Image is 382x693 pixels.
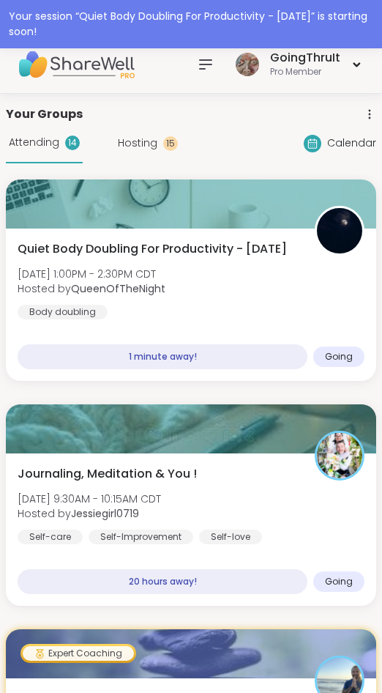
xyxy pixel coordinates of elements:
[18,305,108,319] div: Body doubling
[18,506,161,521] span: Hosted by
[163,136,178,151] div: 15
[71,506,139,521] b: Jessiegirl0719
[18,267,165,281] span: [DATE] 1:00PM - 2:30PM CDT
[18,39,135,90] img: ShareWell Nav Logo
[317,433,362,478] img: Jessiegirl0719
[18,465,197,483] span: Journaling, Meditation & You !
[23,646,134,661] div: Expert Coaching
[325,576,353,588] span: Going
[18,240,287,258] span: Quiet Body Doubling For Productivity - [DATE]
[18,569,307,594] div: 20 hours away!
[6,105,83,123] span: Your Groups
[18,344,307,369] div: 1 minute away!
[327,136,376,151] span: Calendar
[18,281,165,296] span: Hosted by
[270,50,340,66] div: GoingThruIt
[236,53,259,76] img: GoingThruIt
[89,530,193,544] div: Self-Improvement
[9,9,373,40] div: Your session “ Quiet Body Doubling For Productivity - [DATE] ” is starting soon!
[9,135,59,150] span: Attending
[199,530,262,544] div: Self-love
[118,136,157,151] span: Hosting
[317,208,362,253] img: QueenOfTheNight
[270,66,340,78] div: Pro Member
[65,136,80,150] div: 14
[18,530,83,544] div: Self-care
[71,281,165,296] b: QueenOfTheNight
[325,351,353,363] span: Going
[18,492,161,506] span: [DATE] 9:30AM - 10:15AM CDT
